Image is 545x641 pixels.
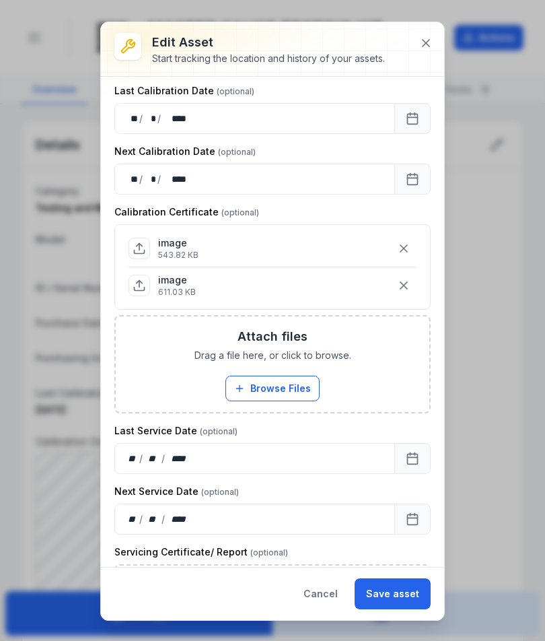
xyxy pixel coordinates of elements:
p: image [158,236,198,250]
p: 543.82 KB [158,250,198,261]
label: Last Calibration Date [114,84,254,98]
div: / [157,172,162,186]
label: Calibration Certificate [114,205,259,219]
div: year, [162,112,188,125]
div: / [139,112,144,125]
button: Calendar [394,164,431,195]
label: Next Service Date [114,485,239,498]
button: Calendar [394,103,431,134]
button: Calendar [394,504,431,535]
div: day, [126,452,139,465]
div: month, [144,512,162,526]
div: / [139,512,144,526]
div: year, [162,172,188,186]
label: Servicing Certificate/ Report [114,545,288,559]
button: Cancel [292,578,349,609]
div: / [157,112,162,125]
span: Drag a file here, or click to browse. [194,349,351,362]
div: year, [166,512,191,526]
div: Start tracking the location and history of your assets. [152,52,385,65]
div: month, [144,172,157,186]
div: month, [144,112,157,125]
p: 611.03 KB [158,287,196,298]
button: Calendar [394,443,431,474]
h3: Edit asset [152,33,385,52]
button: Browse Files [225,376,320,401]
div: day, [126,512,139,526]
div: / [139,452,144,465]
div: day, [126,112,139,125]
label: Next Calibration Date [114,145,256,158]
div: / [139,172,144,186]
div: month, [144,452,162,465]
div: day, [126,172,139,186]
div: / [161,452,166,465]
button: Save asset [355,578,431,609]
p: image [158,273,196,287]
h3: Attach files [238,327,307,346]
div: year, [166,452,191,465]
label: Last Service Date [114,424,238,438]
div: / [161,512,166,526]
